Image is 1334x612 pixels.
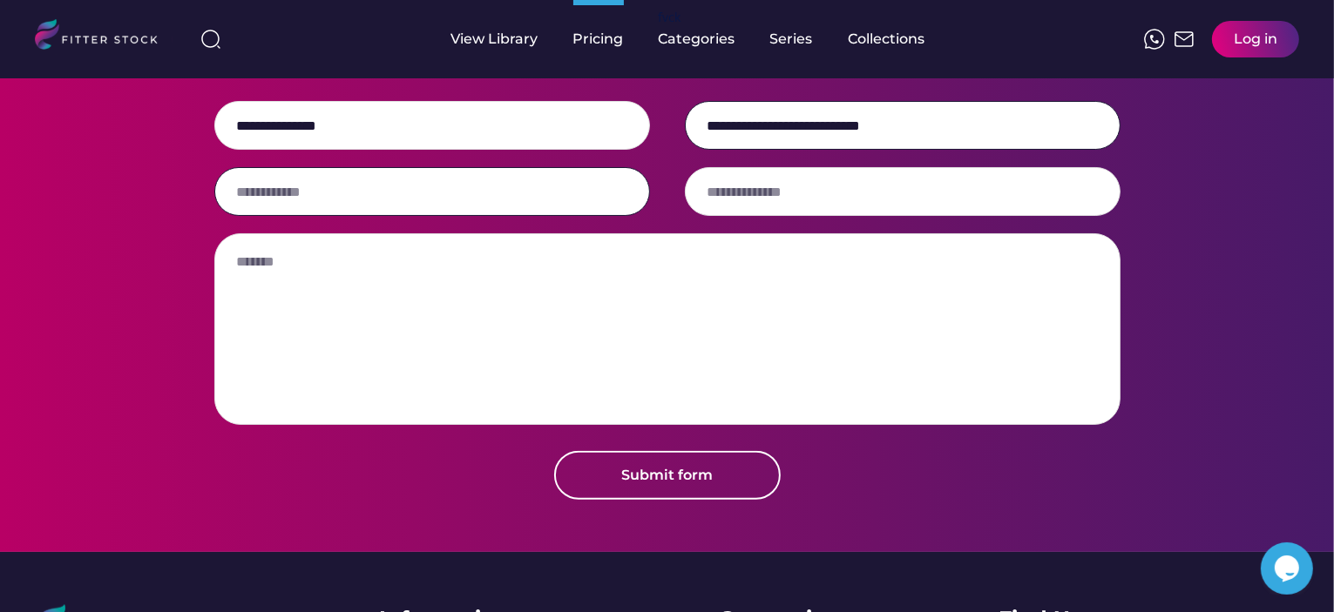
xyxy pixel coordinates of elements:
[659,30,735,49] div: Categories
[1234,30,1277,49] div: Log in
[451,30,538,49] div: View Library
[849,30,925,49] div: Collections
[1261,542,1317,595] iframe: chat widget
[35,19,173,55] img: LOGO.svg
[573,30,624,49] div: Pricing
[1174,29,1195,50] img: Frame%2051.svg
[659,9,681,26] div: fvck
[1144,29,1165,50] img: meteor-icons_whatsapp%20%281%29.svg
[770,30,814,49] div: Series
[200,29,221,50] img: search-normal%203.svg
[554,451,781,500] button: Submit form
